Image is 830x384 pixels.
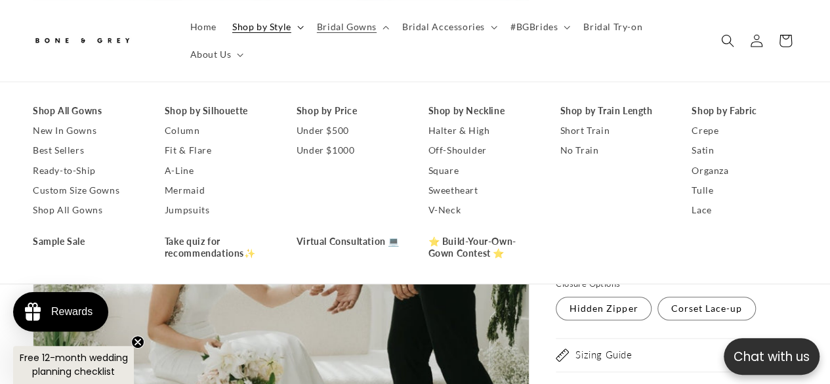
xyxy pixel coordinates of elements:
a: Shop by Silhouette [165,101,270,121]
a: Shop All Gowns [33,200,138,220]
span: Home [190,21,217,33]
a: Tulle [692,181,797,200]
a: New In Gowns [33,121,138,141]
a: Shop by Price [297,101,402,121]
div: Free 12-month wedding planning checklistClose teaser [13,346,134,384]
a: Short Train [560,121,665,141]
div: [DATE] [342,317,369,331]
div: Rewards [51,306,93,318]
a: Under $1000 [297,141,402,161]
span: Bridal Try-on [583,21,642,33]
span: Shop by Style [232,21,291,33]
a: V-Neck [428,200,533,220]
span: Bridal Gowns [317,21,377,33]
summary: Sizing Guide [556,339,797,372]
a: Virtual Consultation 💻 [297,232,402,252]
h2: Sizing Guide [575,349,632,362]
a: Organza [692,161,797,181]
a: Jumpsuits [165,200,270,220]
span: #BGBrides [510,21,558,33]
span: Free 12-month wedding planning checklist [20,351,128,378]
a: ⭐ Build-Your-Own-Gown Contest ⭐ [428,232,533,264]
summary: Bridal Gowns [309,13,394,41]
a: Shop by Train Length [560,101,665,121]
a: Crepe [692,121,797,141]
img: 4306338 [196,71,376,310]
button: Close teaser [131,335,144,349]
a: Ready-to-Ship [33,161,138,181]
div: [PERSON_NAME] [203,317,289,331]
p: Chat with us [724,347,820,366]
button: Open chatbox [724,338,820,375]
summary: Shop by Style [224,13,309,41]
label: Hidden Zipper [556,297,652,320]
a: Best Sellers [33,141,138,161]
summary: Bridal Accessories [394,13,503,41]
a: Shop All Gowns [33,101,138,121]
a: Satin [692,141,797,161]
a: Fit & Flare [165,141,270,161]
span: About Us [190,49,232,60]
div: [PERSON_NAME] [10,317,96,331]
label: Corset Lace-up [657,297,756,320]
a: Bone and Grey Bridal [28,25,169,56]
a: Lace [692,200,797,220]
a: No Train [560,141,665,161]
a: A-Line [165,161,270,181]
a: Square [428,161,533,181]
summary: About Us [182,41,249,68]
a: Halter & High [428,121,533,141]
button: Write a review [677,24,764,46]
a: Bridal Try-on [575,13,650,41]
a: Shop by Neckline [428,101,533,121]
a: Sweetheart [428,181,533,200]
a: Sample Sale [33,232,138,252]
a: Mermaid [165,181,270,200]
a: Home [182,13,224,41]
a: Column [165,121,270,141]
a: Take quiz for recommendations✨ [165,232,270,264]
summary: #BGBrides [503,13,575,41]
a: Shop by Fabric [692,101,797,121]
summary: Search [713,26,742,55]
a: Under $500 [297,121,402,141]
a: Off-Shoulder [428,141,533,161]
span: Bridal Accessories [402,21,485,33]
div: [DATE] [150,317,176,331]
img: Bone and Grey Bridal [33,30,131,52]
a: Custom Size Gowns [33,181,138,200]
legend: Closure Options [556,278,621,291]
img: 4306367 [3,71,183,310]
